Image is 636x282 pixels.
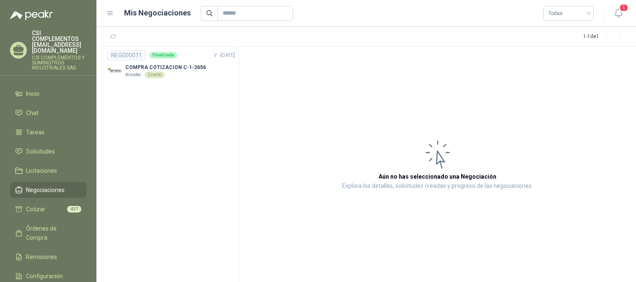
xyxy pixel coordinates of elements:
a: Solicitudes [10,144,86,159]
a: Cotizar437 [10,201,86,217]
span: V. - [DATE] [214,52,235,58]
a: Remisiones [10,249,86,265]
a: Órdenes de Compra [10,220,86,246]
p: COMPRA COTIZACION C-1-2656 [125,64,206,72]
span: Remisiones [26,252,57,261]
span: Negociaciones [26,185,65,195]
a: Licitaciones [10,163,86,179]
div: 1 - 1 de 1 [583,30,626,44]
a: Tareas [10,124,86,140]
span: 5 [619,4,628,12]
div: Finalizada [149,52,177,59]
img: Company Logo [107,64,122,78]
a: Chat [10,105,86,121]
p: Explora los detalles, solicitudes creadas y progreso de las negociaciones. [342,181,533,191]
span: Órdenes de Compra [26,224,78,242]
span: 437 [67,206,81,213]
span: Inicio [26,89,39,98]
a: Negociaciones [10,182,86,198]
img: Logo peakr [10,10,53,20]
span: Tareas [26,128,44,137]
span: Solicitudes [26,147,55,156]
a: Inicio [10,86,86,102]
span: Chat [26,108,39,118]
span: Configuración [26,272,63,281]
div: NEG000011 [107,50,146,60]
p: CSI COMPLEMENTOS [EMAIL_ADDRESS][DOMAIN_NAME] [32,30,86,54]
p: CSI COMPLEMENTOS Y SUMINISTROS INDUSTRIALES SAS [32,55,86,70]
a: NEG000011FinalizadaV. -[DATE] Company LogoCOMPRA COTIZACION C-1-2656AlmatecDirecto [107,50,235,78]
span: Cotizar [26,205,45,214]
div: Directo [145,72,165,78]
p: Almatec [125,72,141,78]
span: Todas [548,7,589,20]
h1: Mis Negociaciones [124,7,191,19]
span: Licitaciones [26,166,57,175]
h3: Aún no has seleccionado una Negociación [379,172,496,181]
button: 5 [611,6,626,21]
